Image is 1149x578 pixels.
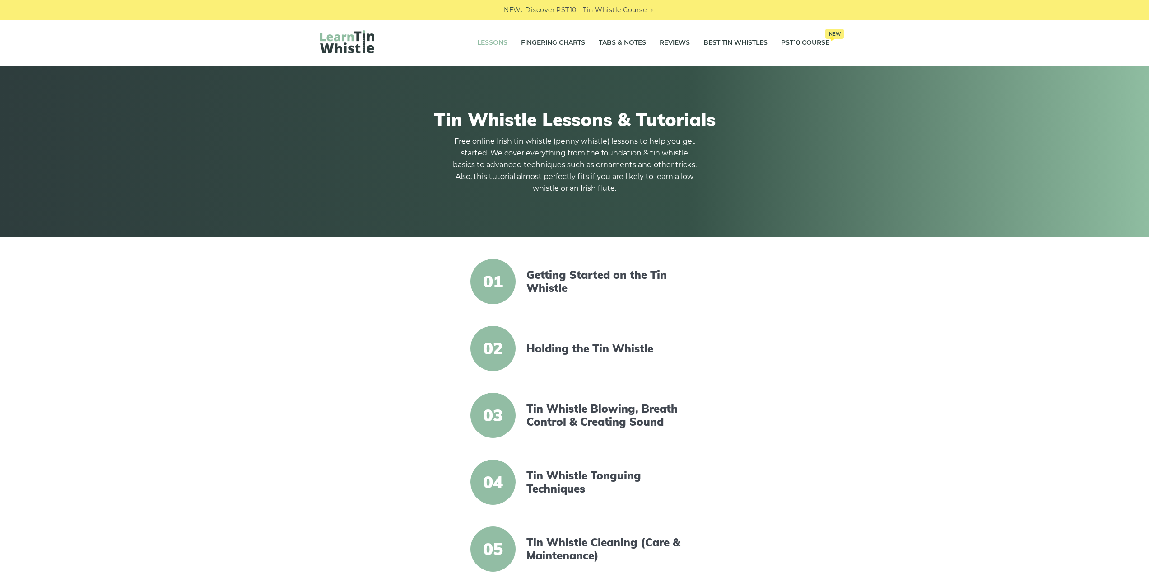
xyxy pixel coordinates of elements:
a: Holding the Tin Whistle [526,342,682,355]
span: 03 [470,393,516,438]
a: Tin Whistle Tonguing Techniques [526,469,682,495]
span: 02 [470,326,516,371]
a: Tabs & Notes [599,32,646,54]
a: Best Tin Whistles [703,32,768,54]
p: Free online Irish tin whistle (penny whistle) lessons to help you get started. We cover everythin... [453,136,697,194]
span: 05 [470,526,516,572]
img: LearnTinWhistle.com [320,30,374,53]
h1: Tin Whistle Lessons & Tutorials [320,108,829,130]
span: 01 [470,259,516,304]
a: PST10 CourseNew [781,32,829,54]
a: Tin Whistle Cleaning (Care & Maintenance) [526,536,682,562]
a: Reviews [660,32,690,54]
span: New [825,29,844,39]
a: Getting Started on the Tin Whistle [526,268,682,295]
a: Fingering Charts [521,32,585,54]
a: Lessons [477,32,507,54]
span: 04 [470,460,516,505]
a: Tin Whistle Blowing, Breath Control & Creating Sound [526,402,682,428]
